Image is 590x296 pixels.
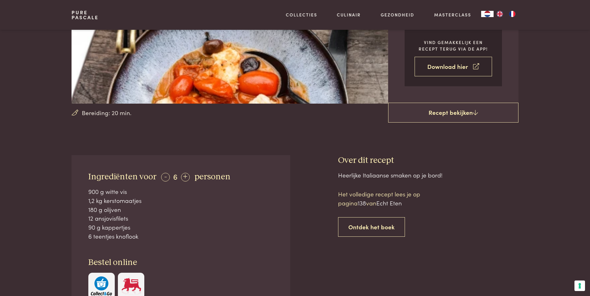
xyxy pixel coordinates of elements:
[82,108,132,117] span: Bereiding: 20 min.
[388,103,518,123] a: Recept bekijken
[88,232,274,241] div: 6 teentjes knoflook
[173,171,178,182] span: 6
[337,11,361,18] a: Culinair
[194,173,230,181] span: personen
[434,11,471,18] a: Masterclass
[161,173,170,182] div: -
[481,11,518,17] aside: Language selected: Nederlands
[338,190,444,207] p: Het volledige recept lees je op pagina van
[481,11,494,17] a: NL
[338,155,518,166] h3: Over dit recept
[506,11,518,17] a: FR
[494,11,506,17] a: EN
[72,10,99,20] a: PurePascale
[376,199,402,207] span: Echt Eten
[88,223,274,232] div: 90 g kappertjes
[381,11,414,18] a: Gezondheid
[181,173,190,182] div: +
[494,11,518,17] ul: Language list
[481,11,494,17] div: Language
[91,276,112,295] img: c308188babc36a3a401bcb5cb7e020f4d5ab42f7cacd8327e500463a43eeb86c.svg
[286,11,317,18] a: Collecties
[574,280,585,291] button: Uw voorkeuren voor toestemming voor trackingtechnologieën
[88,257,274,268] h3: Bestel online
[338,217,405,237] a: Ontdek het boek
[88,187,274,196] div: 900 g witte vis
[358,199,366,207] span: 138
[338,171,518,180] div: Heerlijke Italiaanse smaken op je bord!
[88,214,274,223] div: 12 ansjovisfilets
[415,39,492,52] p: Vind gemakkelijk een recept terug via de app!
[415,57,492,76] a: Download hier
[88,173,156,181] span: Ingrediënten voor
[88,205,274,214] div: 180 g olijven
[88,196,274,205] div: 1,2 kg kerstomaatjes
[121,276,142,295] img: Delhaize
